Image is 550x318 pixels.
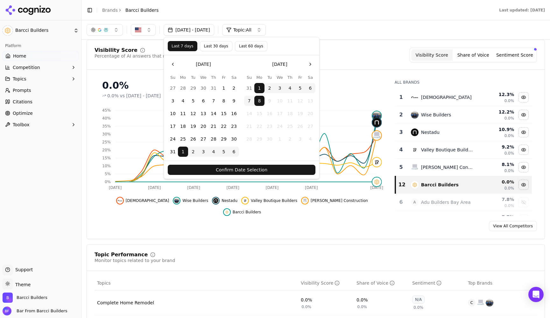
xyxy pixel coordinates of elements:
[102,140,111,144] tspan: 25%
[135,27,141,33] img: US
[356,297,368,303] div: 0.0%
[504,203,514,208] span: 0.0%
[229,108,239,119] button: Saturday, August 16th, 2025
[421,164,474,170] div: [PERSON_NAME] Construction
[229,147,239,157] button: Saturday, September 6th, 2025, selected
[499,8,545,13] div: Last updated: [DATE]
[301,197,368,204] button: Hide greenberg construction data
[102,156,111,160] tspan: 15%
[229,83,239,93] button: Saturday, August 2nd, 2025
[410,276,465,290] th: sentiment
[241,197,297,204] button: Hide valley boutique builders data
[229,134,239,144] button: Saturday, August 30th, 2025
[479,126,514,133] div: 10.9 %
[168,83,178,93] button: Sunday, July 27th, 2025
[518,92,529,102] button: Hide abodu data
[301,280,340,286] div: Visibility Score
[102,80,382,91] div: 0.0%
[479,91,514,98] div: 12.3 %
[208,74,219,80] th: Thursday
[372,131,381,140] img: greenberg construction
[222,198,237,203] span: Nestadu
[275,74,285,80] th: Wednesday
[229,96,239,106] button: Saturday, August 9th, 2025
[168,74,178,80] th: Sunday
[224,210,229,215] img: barcci builders
[102,8,118,13] a: Brands
[421,199,471,205] div: Adu Builders Bay Area
[219,121,229,131] button: Friday, August 22nd, 2025
[97,280,111,286] span: Topics
[305,59,315,69] button: Go to the Next Month
[3,120,79,130] button: Toolbox
[295,74,305,80] th: Friday
[102,7,159,13] nav: breadcrumb
[479,144,514,150] div: 9.2 %
[168,147,178,157] button: Sunday, August 31st, 2025
[518,127,529,137] button: Hide nestadu data
[421,129,440,135] div: Nestadu
[182,198,208,203] span: Wise Builders
[244,83,254,93] button: Sunday, August 31st, 2025
[398,181,405,189] div: 12
[302,304,312,309] span: 0.0%
[302,198,307,203] img: greenberg construction
[3,307,11,315] img: Bar From Barcci Builders
[3,62,79,73] button: Competition
[3,51,79,61] a: Home
[187,185,200,190] tspan: [DATE]
[398,163,405,171] div: 5
[395,159,532,176] tr: 5greenberg construction[PERSON_NAME] Construction8.1%0.0%Hide greenberg construction data
[311,198,368,203] span: [PERSON_NAME] Construction
[95,257,175,264] div: Monitor topics related to your brand
[200,41,232,51] button: Last 30 days
[188,134,198,144] button: Tuesday, August 26th, 2025
[188,121,198,131] button: Tuesday, August 19th, 2025
[3,85,79,95] a: Prompts
[188,83,198,93] button: Tuesday, July 29th, 2025
[13,110,33,116] span: Optimize
[411,128,419,136] img: nestadu
[411,146,419,154] img: valley boutique builders
[305,185,318,190] tspan: [DATE]
[398,93,405,101] div: 1
[372,111,381,120] img: wise builders
[504,186,514,191] span: 0.0%
[518,162,529,172] button: Hide greenberg construction data
[3,74,79,84] button: Topics
[116,197,169,204] button: Hide abodu data
[219,134,229,144] button: Friday, August 29th, 2025
[178,96,188,106] button: Monday, August 4th, 2025
[372,157,381,166] img: valley boutique builders
[479,109,514,115] div: 12.2 %
[285,74,295,80] th: Thursday
[198,83,208,93] button: Wednesday, July 30th, 2025
[178,74,188,80] th: Monday
[109,185,122,190] tspan: [DATE]
[188,147,198,157] button: Tuesday, September 2nd, 2025, selected
[421,147,474,153] div: Valley Boutique Builders
[198,108,208,119] button: Wednesday, August 13th, 2025
[504,151,514,156] span: 0.0%
[243,198,248,203] img: valley boutique builders
[233,210,261,215] span: Barcci Builders
[102,132,111,136] tspan: 30%
[411,198,419,206] span: A
[3,293,13,303] img: Barcci Builders
[3,307,67,315] button: Open user button
[198,121,208,131] button: Wednesday, August 20th, 2025
[398,198,405,206] div: 6
[219,147,229,157] button: Friday, September 5th, 2025, selected
[105,180,111,184] tspan: 0%
[97,300,154,306] a: Complete Home Remodel
[479,196,514,203] div: 7.8 %
[120,93,161,99] span: vs [DATE] - [DATE]
[3,293,47,303] button: Open organization switcher
[208,134,219,144] button: Thursday, August 28th, 2025
[3,97,79,107] a: Citations
[198,96,208,106] button: Wednesday, August 6th, 2025
[477,299,484,307] img: greenberg construction
[95,53,207,59] div: Percentage of AI answers that mention your brand
[168,121,178,131] button: Sunday, August 17th, 2025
